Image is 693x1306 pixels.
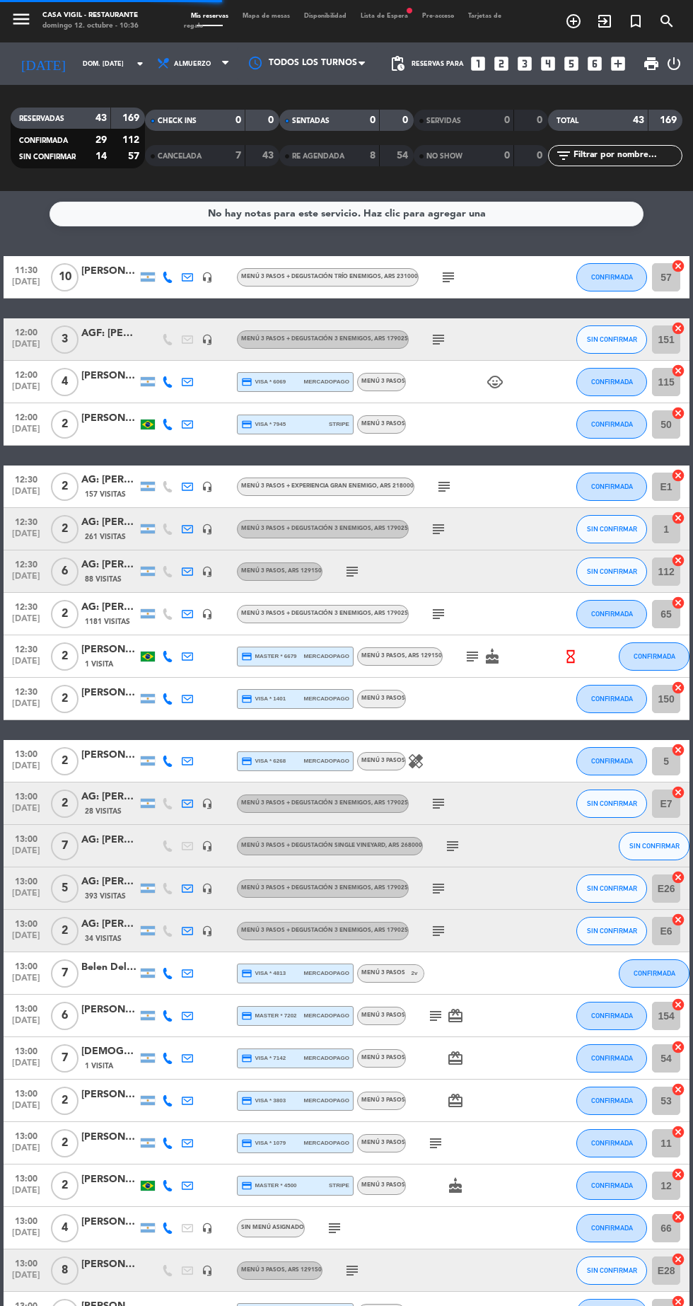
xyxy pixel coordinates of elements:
span: visa * 6069 [241,376,286,388]
span: 4 [51,368,78,396]
i: headset_mic [202,608,213,620]
button: CONFIRMADA [576,1002,647,1030]
div: domingo 12. octubre - 10:36 [42,21,139,32]
i: subject [430,521,447,538]
span: CHECK INS [158,117,197,125]
i: search [658,13,675,30]
div: [PERSON_NAME] [81,410,138,427]
i: arrow_drop_down [132,55,148,72]
span: 6 [51,557,78,586]
div: AG: [PERSON_NAME] [PERSON_NAME] X 2 / SUNTRIP [81,514,138,531]
span: Reservas para [412,60,464,68]
i: child_care [487,374,503,391]
span: v [405,965,424,982]
span: Pre-acceso [415,13,461,19]
span: visa * 6268 [241,756,286,767]
strong: 0 [402,115,411,125]
strong: 14 [95,151,107,161]
strong: 43 [95,113,107,123]
span: CONFIRMADA [591,1012,633,1019]
i: credit_card [241,419,252,430]
i: cancel [671,870,685,884]
span: Menú 3 Pasos [361,695,405,701]
span: 2 [411,969,414,978]
span: 3 [51,325,78,354]
span: SIN CONFIRMAR [587,927,637,935]
span: visa * 3803 [241,1095,286,1106]
span: 34 Visitas [85,933,122,944]
span: 2 [51,790,78,818]
i: cancel [671,1082,685,1097]
i: subject [430,606,447,623]
span: [DATE] [8,529,44,545]
span: CANCELADA [158,153,202,160]
span: SIN CONFIRMAR [587,884,637,892]
span: Menú 3 Pasos + Experiencia Gran Enemigo [241,483,414,489]
div: [PERSON_NAME] [PERSON_NAME] [81,642,138,658]
span: [DATE] [8,699,44,715]
span: [DATE] [8,761,44,778]
span: SERVIDAS [426,117,461,125]
div: Casa Vigil - Restaurante [42,11,139,21]
div: AG: [PERSON_NAME] X7/ [81,832,138,848]
i: healing [407,753,424,770]
span: SIN CONFIRMAR [629,842,680,850]
span: 12:30 [8,555,44,572]
strong: 0 [235,115,241,125]
button: CONFIRMADA [576,368,647,396]
span: 7 [51,959,78,988]
span: [DATE] [8,277,44,294]
span: 28 Visitas [85,806,122,817]
div: [PERSON_NAME] [81,1087,138,1103]
span: , ARS 179025 [371,611,408,616]
span: 12:30 [8,470,44,487]
button: CONFIRMADA [576,1172,647,1200]
span: master * 7202 [241,1010,297,1022]
span: stripe [329,420,349,429]
div: AG: [PERSON_NAME] X2/ TASTIC TRAVEL [81,472,138,488]
span: 12:00 [8,323,44,340]
button: CONFIRMADA [576,1129,647,1157]
span: CONFIRMADA [591,378,633,386]
span: SIN CONFIRMAR [587,567,637,575]
i: subject [430,331,447,348]
button: CONFIRMADA [576,473,647,501]
span: 88 Visitas [85,574,122,585]
span: [DATE] [8,487,44,503]
span: 11:30 [8,261,44,277]
span: Menú 3 Pasos [361,970,405,976]
span: Menú 3 pasos + Degustación trío enemigos [241,274,418,279]
strong: 0 [504,151,510,161]
span: 12:30 [8,513,44,529]
i: filter_list [555,147,572,164]
i: credit_card [241,1053,252,1064]
span: 157 Visitas [85,489,126,500]
i: subject [464,648,481,665]
i: headset_mic [202,272,213,283]
span: Menú 3 Pasos [361,653,442,659]
i: cancel [671,1040,685,1054]
button: SIN CONFIRMAR [576,557,647,586]
span: CONFIRMADA [19,137,68,144]
span: 6 [51,1002,78,1030]
i: credit_card [241,1095,252,1106]
i: subject [436,478,453,495]
span: visa * 7142 [241,1053,286,1064]
span: 12:00 [8,408,44,424]
button: SIN CONFIRMAR [576,917,647,945]
button: SIN CONFIRMAR [576,790,647,818]
span: NO SHOW [426,153,462,160]
span: 2 [51,1129,78,1157]
span: 1 Visita [85,659,113,670]
span: CONFIRMADA [591,757,633,765]
span: CONFIRMADA [591,1224,633,1232]
span: 10 [51,263,78,291]
span: Menú 3 Pasos + Degustación 3 enemigos [241,800,408,806]
span: , ARS 179025 [371,800,408,806]
span: , ARS 179025 [371,928,408,933]
strong: 57 [128,151,142,161]
i: subject [344,563,361,580]
span: [DATE] [8,1101,44,1117]
strong: 0 [268,115,276,125]
span: SIN CONFIRMAR [587,335,637,343]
